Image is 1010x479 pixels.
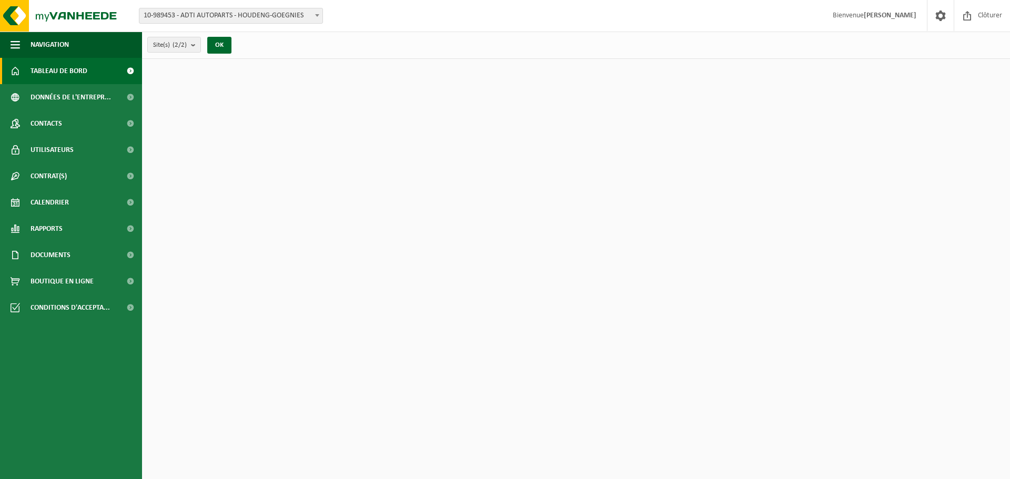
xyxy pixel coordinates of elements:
[31,216,63,242] span: Rapports
[31,268,94,294] span: Boutique en ligne
[31,242,70,268] span: Documents
[31,84,111,110] span: Données de l'entrepr...
[173,42,187,48] count: (2/2)
[31,294,110,321] span: Conditions d'accepta...
[31,32,69,58] span: Navigation
[31,58,87,84] span: Tableau de bord
[31,189,69,216] span: Calendrier
[207,37,231,54] button: OK
[153,37,187,53] span: Site(s)
[31,137,74,163] span: Utilisateurs
[147,37,201,53] button: Site(s)(2/2)
[31,163,67,189] span: Contrat(s)
[864,12,916,19] strong: [PERSON_NAME]
[139,8,323,24] span: 10-989453 - ADTI AUTOPARTS - HOUDENG-GOEGNIES
[31,110,62,137] span: Contacts
[139,8,322,23] span: 10-989453 - ADTI AUTOPARTS - HOUDENG-GOEGNIES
